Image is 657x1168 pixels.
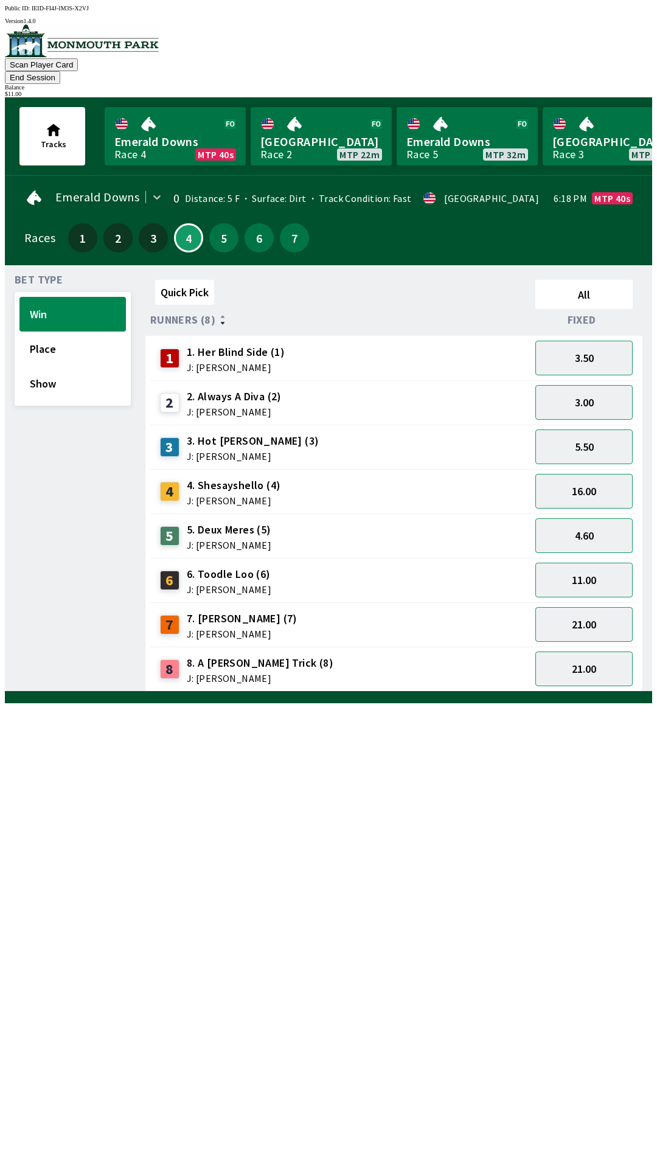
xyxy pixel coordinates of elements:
img: venue logo [5,24,159,57]
button: 5 [209,223,238,252]
span: 3.50 [575,351,594,365]
div: 1 [160,349,179,368]
button: End Session [5,71,60,84]
div: 7 [160,615,179,634]
div: 6 [160,571,179,590]
span: 4.60 [575,529,594,543]
span: Place [30,342,116,356]
button: Win [19,297,126,332]
span: 8. A [PERSON_NAME] Trick (8) [187,655,333,671]
button: 4.60 [535,518,633,553]
span: 3 [142,234,165,242]
span: MTP 40s [198,150,234,159]
span: [GEOGRAPHIC_DATA] [260,134,382,150]
button: Quick Pick [155,280,214,305]
div: 8 [160,659,179,679]
div: Version 1.4.0 [5,18,652,24]
span: 16.00 [572,484,596,498]
span: J: [PERSON_NAME] [187,585,271,594]
span: 5.50 [575,440,594,454]
span: Surface: Dirt [240,192,307,204]
span: MTP 40s [594,193,630,203]
button: 1 [68,223,97,252]
span: Emerald Downs [406,134,528,150]
button: Tracks [19,107,85,165]
button: 21.00 [535,607,633,642]
button: 3.50 [535,341,633,375]
span: J: [PERSON_NAME] [187,496,281,506]
span: Show [30,377,116,391]
span: 1 [71,234,94,242]
span: IEID-FI4J-IM3S-X2VJ [32,5,89,12]
span: 6. Toodle Loo (6) [187,566,271,582]
span: 4. Shesayshello (4) [187,478,281,493]
button: 16.00 [535,474,633,509]
div: $ 11.00 [5,91,652,97]
span: 21.00 [572,617,596,631]
div: 2 [160,393,179,412]
span: 1. Her Blind Side (1) [187,344,285,360]
span: J: [PERSON_NAME] [187,407,282,417]
div: 5 [160,526,179,546]
button: 11.00 [535,563,633,597]
div: [GEOGRAPHIC_DATA] [444,193,539,203]
span: Tracks [41,139,66,150]
button: 21.00 [535,652,633,686]
span: J: [PERSON_NAME] [187,629,297,639]
button: 7 [280,223,309,252]
button: Show [19,366,126,401]
span: 3.00 [575,395,594,409]
span: 3. Hot [PERSON_NAME] (3) [187,433,319,449]
span: Track Condition: Fast [307,192,412,204]
div: 4 [160,482,179,501]
span: 11.00 [572,573,596,587]
span: J: [PERSON_NAME] [187,363,285,372]
button: 5.50 [535,429,633,464]
div: Public ID: [5,5,652,12]
span: Runners (8) [150,315,215,325]
div: Race 5 [406,150,438,159]
span: 6 [248,234,271,242]
span: Emerald Downs [55,192,139,202]
div: Races [24,233,55,243]
span: 21.00 [572,662,596,676]
button: 3.00 [535,385,633,420]
div: Race 2 [260,150,292,159]
span: J: [PERSON_NAME] [187,540,271,550]
span: 7. [PERSON_NAME] (7) [187,611,297,627]
button: 3 [139,223,168,252]
div: 3 [160,437,179,457]
span: Bet Type [15,275,63,285]
div: Race 3 [552,150,584,159]
span: Emerald Downs [114,134,236,150]
div: Race 4 [114,150,146,159]
div: 0 [171,193,179,203]
a: Emerald DownsRace 5MTP 32m [397,107,538,165]
span: 4 [178,235,199,241]
button: 4 [174,223,203,252]
span: Quick Pick [161,285,209,299]
span: 6:18 PM [554,193,587,203]
span: 5. Deux Meres (5) [187,522,271,538]
span: MTP 22m [339,150,380,159]
span: Distance: 5 F [185,192,240,204]
span: Win [30,307,116,321]
button: 2 [103,223,133,252]
button: Scan Player Card [5,58,78,71]
span: 2. Always A Diva (2) [187,389,282,405]
span: 5 [212,234,235,242]
span: J: [PERSON_NAME] [187,673,333,683]
button: 6 [245,223,274,252]
a: [GEOGRAPHIC_DATA]Race 2MTP 22m [251,107,392,165]
div: Runners (8) [150,314,530,326]
a: Emerald DownsRace 4MTP 40s [105,107,246,165]
span: 7 [283,234,306,242]
button: All [535,280,633,309]
span: 2 [106,234,130,242]
button: Place [19,332,126,366]
span: MTP 32m [485,150,526,159]
div: Balance [5,84,652,91]
span: Fixed [568,315,596,325]
span: All [541,288,627,302]
span: J: [PERSON_NAME] [187,451,319,461]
